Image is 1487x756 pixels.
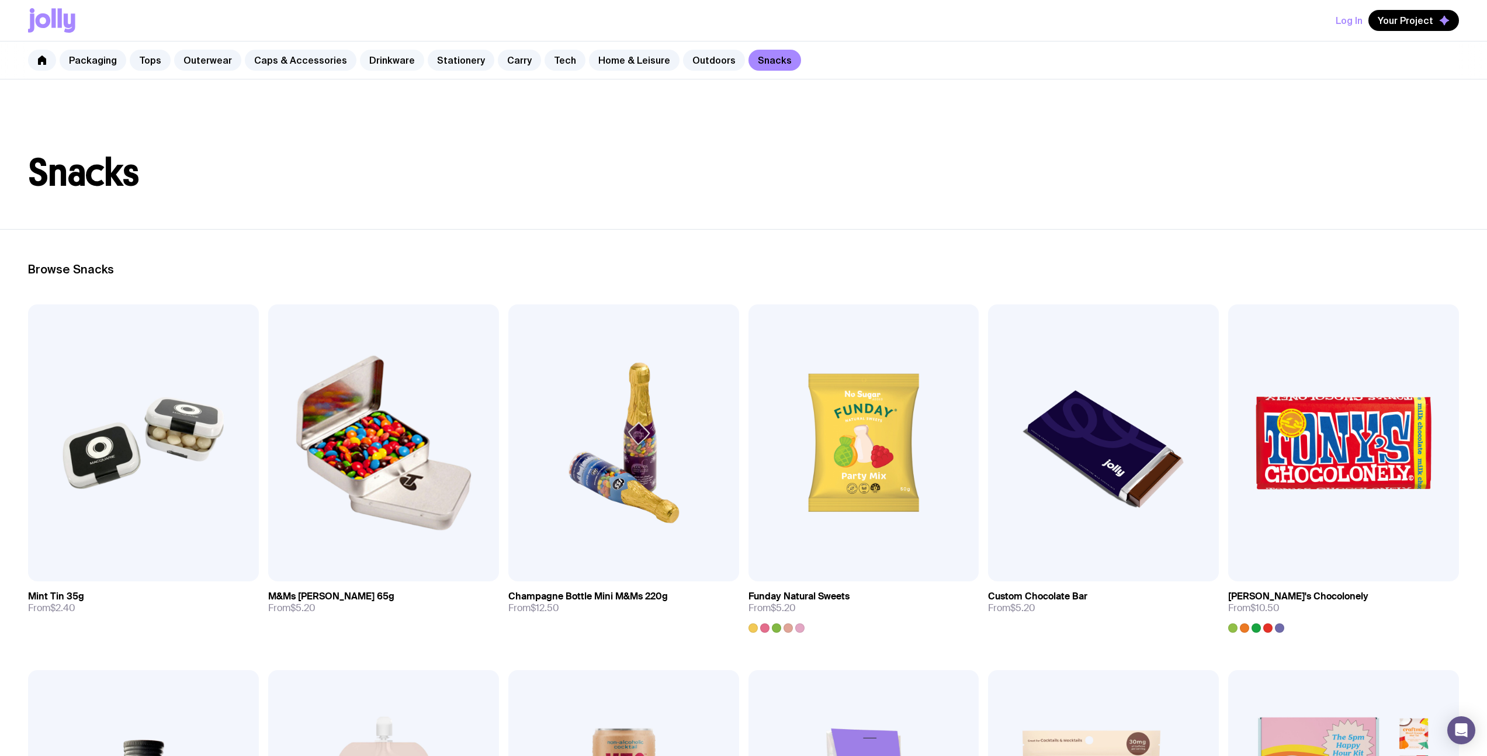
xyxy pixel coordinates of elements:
a: [PERSON_NAME]'s ChocolonelyFrom$10.50 [1228,581,1459,633]
span: Your Project [1378,15,1433,26]
h3: Champagne Bottle Mini M&Ms 220g [508,591,668,602]
span: From [28,602,75,614]
a: Funday Natural SweetsFrom$5.20 [748,581,979,633]
span: From [1228,602,1280,614]
span: $5.20 [1010,602,1035,614]
button: Log In [1336,10,1363,31]
a: Stationery [428,50,494,71]
span: $10.50 [1250,602,1280,614]
span: $2.40 [50,602,75,614]
h3: M&Ms [PERSON_NAME] 65g [268,591,394,602]
span: From [988,602,1035,614]
a: Packaging [60,50,126,71]
h3: Funday Natural Sweets [748,591,850,602]
h3: Custom Chocolate Bar [988,591,1087,602]
h2: Browse Snacks [28,262,1459,276]
h1: Snacks [28,154,1459,192]
span: From [268,602,316,614]
span: $5.20 [290,602,316,614]
a: M&Ms [PERSON_NAME] 65gFrom$5.20 [268,581,499,623]
h3: [PERSON_NAME]'s Chocolonely [1228,591,1368,602]
span: From [508,602,559,614]
a: Home & Leisure [589,50,680,71]
a: Caps & Accessories [245,50,356,71]
a: Outerwear [174,50,241,71]
span: $12.50 [531,602,559,614]
a: Outdoors [683,50,745,71]
a: Snacks [748,50,801,71]
h3: Mint Tin 35g [28,591,84,602]
a: Carry [498,50,541,71]
a: Tech [545,50,585,71]
a: Tops [130,50,171,71]
a: Drinkware [360,50,424,71]
span: From [748,602,796,614]
a: Mint Tin 35gFrom$2.40 [28,581,259,623]
div: Open Intercom Messenger [1447,716,1475,744]
a: Custom Chocolate BarFrom$5.20 [988,581,1219,623]
button: Your Project [1368,10,1459,31]
a: Champagne Bottle Mini M&Ms 220gFrom$12.50 [508,581,739,623]
span: $5.20 [771,602,796,614]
